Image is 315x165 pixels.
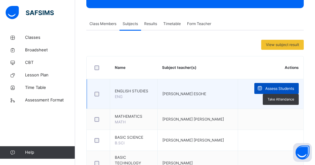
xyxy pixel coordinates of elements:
span: Lesson Plan [25,72,75,78]
span: Timetable [163,21,181,27]
span: MATHEMATICS [115,114,153,119]
span: Classes [25,34,75,41]
span: ENGLISH STUDIES [115,88,153,94]
span: Form Teacher [187,21,211,27]
span: Time Table [25,85,75,91]
span: [PERSON_NAME] [PERSON_NAME] [162,138,224,142]
span: Help [25,149,75,156]
span: [PERSON_NAME] ESOHE [162,91,206,96]
span: Assess Students [265,86,294,91]
button: Open asap [293,143,312,162]
span: View subject result [266,42,299,48]
img: safsims [6,6,54,19]
th: Actions [238,56,303,79]
span: Broadsheet [25,47,75,53]
span: Subjects [123,21,138,27]
span: Results [144,21,157,27]
span: CBT [25,59,75,66]
span: BASIC SCIENCE [115,135,153,140]
span: MATH [115,120,126,124]
span: Assessment Format [25,97,75,103]
th: Name [110,56,158,79]
th: Subject teacher(s) [157,56,238,79]
span: ENG [115,94,123,99]
span: [PERSON_NAME] [PERSON_NAME] [162,117,224,121]
span: B.SCI [115,141,124,145]
span: Class Members [89,21,116,27]
span: Take Attendance [267,97,294,102]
